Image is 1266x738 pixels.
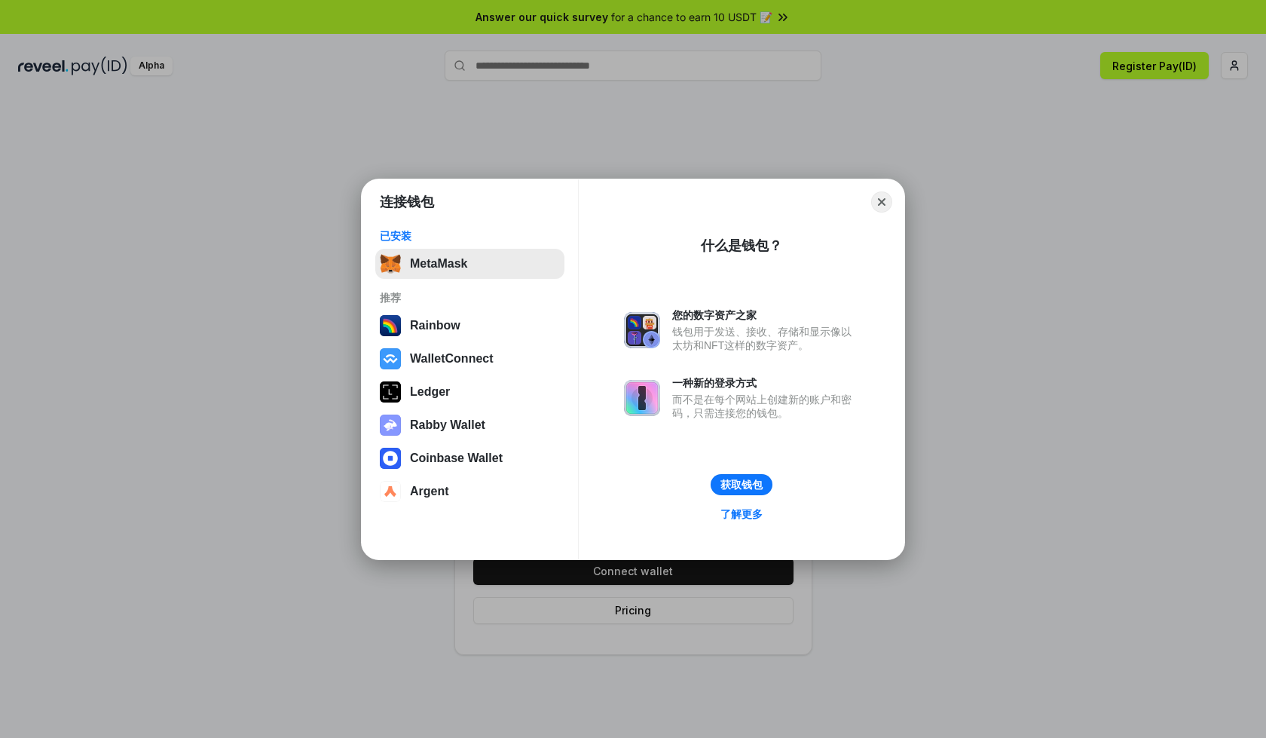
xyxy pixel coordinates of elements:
[380,348,401,369] img: svg+xml,%3Csvg%20width%3D%2228%22%20height%3D%2228%22%20viewBox%3D%220%200%2028%2028%22%20fill%3D...
[380,315,401,336] img: svg+xml,%3Csvg%20width%3D%22120%22%20height%3D%22120%22%20viewBox%3D%220%200%20120%20120%22%20fil...
[375,410,564,440] button: Rabby Wallet
[380,415,401,436] img: svg+xml,%3Csvg%20xmlns%3D%22http%3A%2F%2Fwww.w3.org%2F2000%2Fsvg%22%20fill%3D%22none%22%20viewBox...
[380,193,434,211] h1: 连接钱包
[672,393,859,420] div: 而不是在每个网站上创建新的账户和密码，只需连接您的钱包。
[711,504,772,524] a: 了解更多
[375,249,564,279] button: MetaMask
[380,481,401,502] img: svg+xml,%3Csvg%20width%3D%2228%22%20height%3D%2228%22%20viewBox%3D%220%200%2028%2028%22%20fill%3D...
[672,325,859,352] div: 钱包用于发送、接收、存储和显示像以太坊和NFT这样的数字资产。
[720,507,763,521] div: 了解更多
[410,485,449,498] div: Argent
[375,377,564,407] button: Ledger
[624,312,660,348] img: svg+xml,%3Csvg%20xmlns%3D%22http%3A%2F%2Fwww.w3.org%2F2000%2Fsvg%22%20fill%3D%22none%22%20viewBox...
[410,352,494,366] div: WalletConnect
[410,257,467,271] div: MetaMask
[380,229,560,243] div: 已安装
[375,476,564,507] button: Argent
[410,319,460,332] div: Rainbow
[720,478,763,491] div: 获取钱包
[871,191,892,213] button: Close
[375,344,564,374] button: WalletConnect
[380,381,401,403] img: svg+xml,%3Csvg%20xmlns%3D%22http%3A%2F%2Fwww.w3.org%2F2000%2Fsvg%22%20width%3D%2228%22%20height%3...
[701,237,782,255] div: 什么是钱包？
[672,376,859,390] div: 一种新的登录方式
[410,418,485,432] div: Rabby Wallet
[711,474,772,495] button: 获取钱包
[624,380,660,416] img: svg+xml,%3Csvg%20xmlns%3D%22http%3A%2F%2Fwww.w3.org%2F2000%2Fsvg%22%20fill%3D%22none%22%20viewBox...
[410,385,450,399] div: Ledger
[375,443,564,473] button: Coinbase Wallet
[672,308,859,322] div: 您的数字资产之家
[380,448,401,469] img: svg+xml,%3Csvg%20width%3D%2228%22%20height%3D%2228%22%20viewBox%3D%220%200%2028%2028%22%20fill%3D...
[410,452,503,465] div: Coinbase Wallet
[375,311,564,341] button: Rainbow
[380,291,560,305] div: 推荐
[380,253,401,274] img: svg+xml,%3Csvg%20fill%3D%22none%22%20height%3D%2233%22%20viewBox%3D%220%200%2035%2033%22%20width%...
